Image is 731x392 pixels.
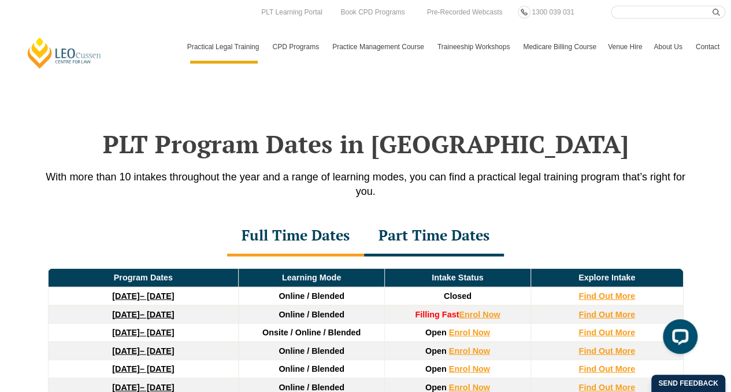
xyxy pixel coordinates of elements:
a: Find Out More [578,383,635,392]
strong: [DATE] [112,346,140,356]
span: Open [425,346,447,356]
strong: [DATE] [112,310,140,319]
strong: [DATE] [112,291,140,301]
a: [DATE]– [DATE] [112,310,174,319]
a: Enrol Now [449,383,490,392]
td: Program Dates [48,269,239,287]
span: Open [425,383,447,392]
a: Contact [690,30,725,64]
span: Open [425,364,447,373]
a: Find Out More [578,364,635,373]
span: Onsite / Online / Blended [262,328,361,337]
strong: Filling Fast [415,310,459,319]
a: [DATE]– [DATE] [112,328,174,337]
a: Practice Management Course [326,30,432,64]
a: [DATE]– [DATE] [112,346,174,356]
span: Online / Blended [279,364,344,373]
strong: [DATE] [112,328,140,337]
a: 1300 039 031 [529,6,577,19]
a: Medicare Billing Course [517,30,602,64]
a: Enrol Now [449,346,490,356]
a: Enrol Now [459,310,500,319]
a: Find Out More [578,328,635,337]
td: Intake Status [384,269,530,287]
a: About Us [648,30,689,64]
span: Online / Blended [279,291,344,301]
a: [DATE]– [DATE] [112,291,174,301]
span: Open [425,328,447,337]
td: Learning Mode [239,269,385,287]
td: Explore Intake [530,269,683,287]
a: Find Out More [578,346,635,356]
span: Closed [444,291,472,301]
a: Book CPD Programs [337,6,407,19]
p: With more than 10 intakes throughout the year and a range of learning modes, you can find a pract... [36,170,695,199]
a: Find Out More [578,310,635,319]
strong: [DATE] [112,383,140,392]
a: PLT Learning Portal [258,6,325,19]
div: Part Time Dates [364,216,504,257]
a: Venue Hire [602,30,648,64]
a: [DATE]– [DATE] [112,364,174,373]
a: CPD Programs [266,30,326,64]
div: Full Time Dates [227,216,364,257]
span: Online / Blended [279,383,344,392]
a: Practical Legal Training [181,30,267,64]
a: Enrol Now [449,328,490,337]
a: Traineeship Workshops [432,30,517,64]
span: 1300 039 031 [532,8,574,16]
strong: [DATE] [112,364,140,373]
a: [DATE]– [DATE] [112,383,174,392]
a: [PERSON_NAME] Centre for Law [26,36,103,69]
a: Pre-Recorded Webcasts [424,6,506,19]
iframe: LiveChat chat widget [654,315,702,363]
span: Online / Blended [279,310,344,319]
h2: PLT Program Dates in [GEOGRAPHIC_DATA] [36,130,695,158]
a: Find Out More [578,291,635,301]
a: Enrol Now [449,364,490,373]
span: Online / Blended [279,346,344,356]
